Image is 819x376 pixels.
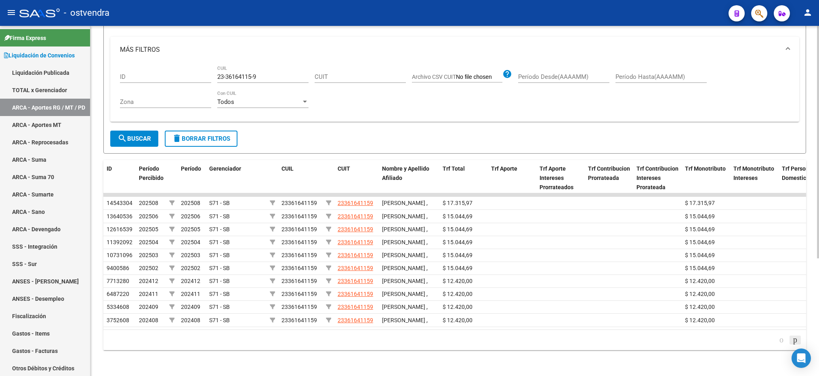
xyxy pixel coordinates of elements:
[443,317,472,323] span: $ 12.420,00
[803,8,813,17] mat-icon: person
[209,213,230,220] span: S71 - SB
[118,133,127,143] mat-icon: search
[209,200,230,206] span: S71 - SB
[382,165,429,181] span: Nombre y Apellido Afiliado
[209,252,230,258] span: S71 - SB
[4,51,75,60] span: Liquidación de Convenios
[139,165,164,181] span: Período Percibido
[209,226,230,232] span: S71 - SB
[685,239,715,245] span: $ 15.044,69
[139,278,158,284] span: 202412
[281,251,317,260] div: 23361641159
[338,265,373,271] span: 23361641159
[209,317,230,323] span: S71 - SB
[443,226,472,232] span: $ 15.044,69
[120,45,780,54] mat-panel-title: MÁS FILTROS
[382,213,428,220] span: [PERSON_NAME] ,
[281,165,294,172] span: CUIL
[103,160,136,196] datatable-header-cell: ID
[633,160,682,196] datatable-header-cell: Trf Contribucion Intereses Prorateada
[181,252,200,258] span: 202503
[181,239,200,245] span: 202504
[685,252,715,258] span: $ 15.044,69
[382,304,428,310] span: [PERSON_NAME] ,
[139,291,158,297] span: 202411
[217,98,234,106] span: Todos
[685,226,715,232] span: $ 15.044,69
[181,304,200,310] span: 202409
[281,277,317,286] div: 23361641159
[685,317,715,323] span: $ 12.420,00
[443,165,465,172] span: Trf Total
[139,304,158,310] span: 202409
[338,278,373,284] span: 23361641159
[281,289,317,299] div: 23361641159
[443,291,472,297] span: $ 12.420,00
[443,278,472,284] span: $ 12.420,00
[443,252,472,258] span: $ 15.044,69
[338,165,350,172] span: CUIT
[338,291,373,297] span: 23361641159
[107,226,132,232] span: 12616539
[502,69,512,79] mat-icon: help
[685,291,715,297] span: $ 12.420,00
[685,200,715,206] span: $ 17.315,97
[209,291,230,297] span: S71 - SB
[382,278,428,284] span: [PERSON_NAME] ,
[178,160,206,196] datatable-header-cell: Período
[281,238,317,247] div: 23361641159
[107,278,129,284] span: 7713280
[281,302,317,312] div: 23361641159
[107,252,132,258] span: 10731096
[443,239,472,245] span: $ 15.044,69
[382,239,428,245] span: [PERSON_NAME] ,
[139,252,158,258] span: 202503
[209,165,241,172] span: Gerenciador
[110,63,799,122] div: MÁS FILTROS
[139,239,158,245] span: 202504
[338,226,373,232] span: 23361641159
[636,165,678,190] span: Trf Contribucion Intereses Prorateada
[776,336,787,344] a: go to previous page
[110,131,158,147] button: Buscar
[682,160,730,196] datatable-header-cell: Trf Monotributo
[110,37,799,63] mat-expansion-panel-header: MÁS FILTROS
[107,317,129,323] span: 3752608
[443,265,472,271] span: $ 15.044,69
[338,200,373,206] span: 23361641159
[443,213,472,220] span: $ 15.044,69
[181,317,200,323] span: 202408
[165,131,237,147] button: Borrar Filtros
[209,278,230,284] span: S71 - SB
[181,278,200,284] span: 202412
[181,200,200,206] span: 202508
[782,165,814,181] span: Trf Personal Domestico
[209,265,230,271] span: S71 - SB
[281,225,317,234] div: 23361641159
[443,200,472,206] span: $ 17.315,97
[139,317,158,323] span: 202408
[172,133,182,143] mat-icon: delete
[382,317,428,323] span: [PERSON_NAME] ,
[733,165,774,181] span: Trf Monotributo Intereses
[107,165,112,172] span: ID
[334,160,379,196] datatable-header-cell: CUIT
[685,165,726,172] span: Trf Monotributo
[685,278,715,284] span: $ 12.420,00
[281,264,317,273] div: 23361641159
[439,160,488,196] datatable-header-cell: Trf Total
[382,226,428,232] span: [PERSON_NAME] ,
[338,317,373,323] span: 23361641159
[181,226,200,232] span: 202505
[338,252,373,258] span: 23361641159
[107,304,129,310] span: 5334608
[730,160,779,196] datatable-header-cell: Trf Monotributo Intereses
[139,226,158,232] span: 202505
[488,160,536,196] datatable-header-cell: Trf Aporte
[172,135,230,142] span: Borrar Filtros
[181,265,200,271] span: 202502
[790,336,801,344] a: go to next page
[792,349,811,368] div: Open Intercom Messenger
[382,200,428,206] span: [PERSON_NAME] ,
[4,34,46,42] span: Firma Express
